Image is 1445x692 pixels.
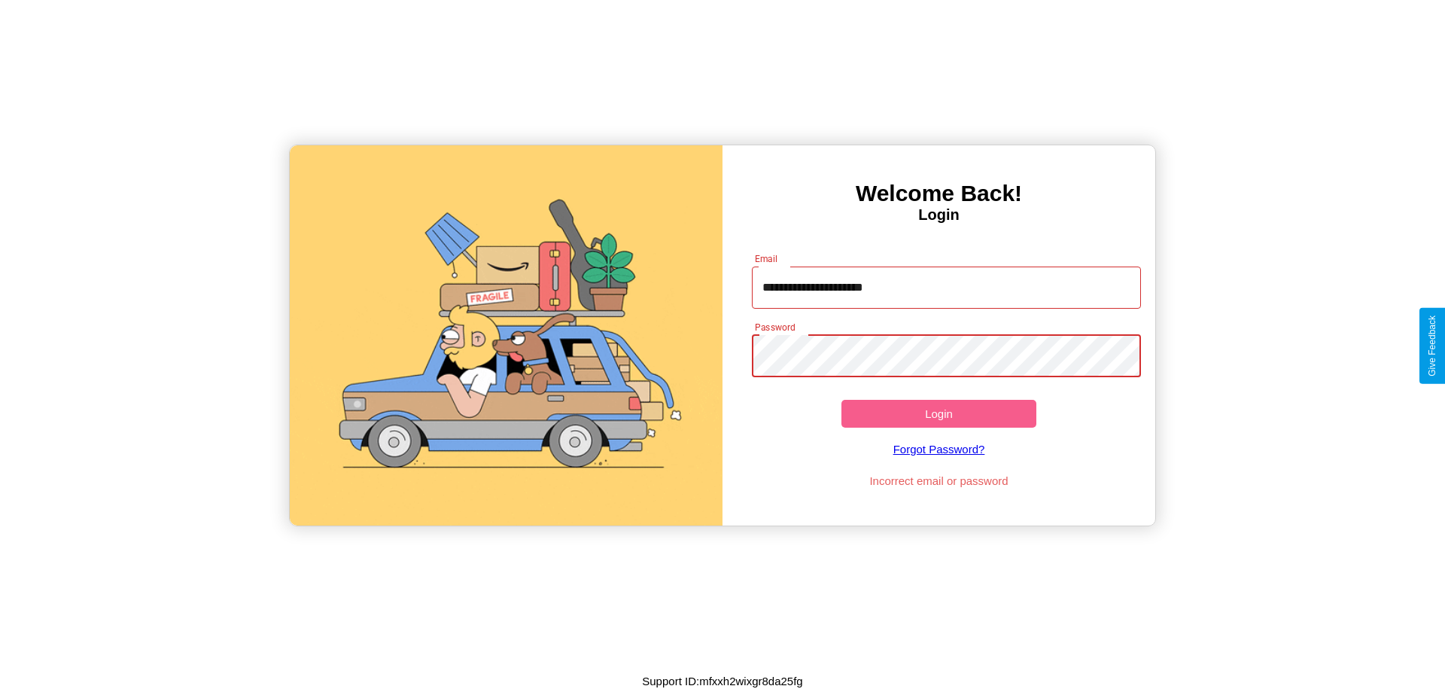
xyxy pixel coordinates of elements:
[1427,316,1437,376] div: Give Feedback
[744,428,1134,471] a: Forgot Password?
[755,321,795,334] label: Password
[755,252,778,265] label: Email
[841,400,1036,428] button: Login
[642,671,802,691] p: Support ID: mfxxh2wixgr8da25fg
[722,206,1155,224] h4: Login
[290,145,722,526] img: gif
[722,181,1155,206] h3: Welcome Back!
[744,471,1134,491] p: Incorrect email or password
